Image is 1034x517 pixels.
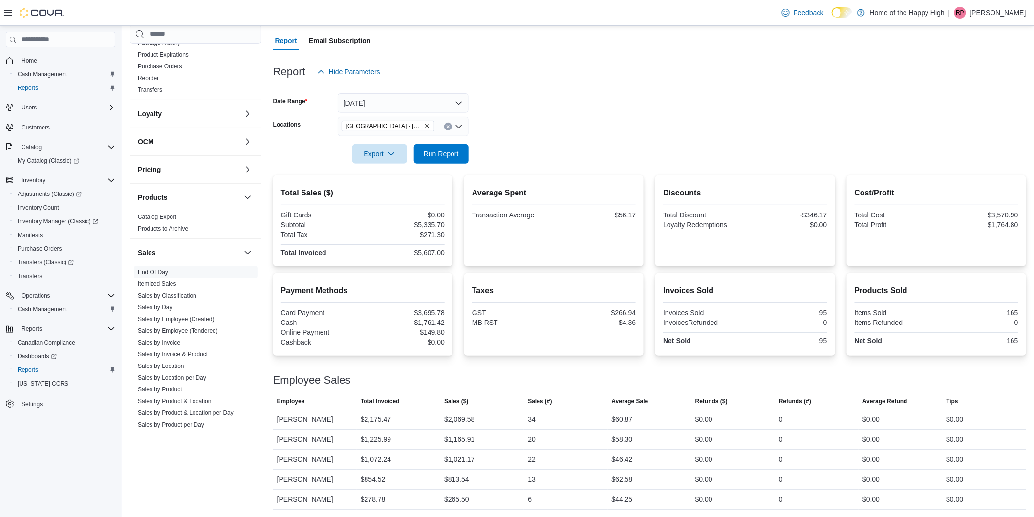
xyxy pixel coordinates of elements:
[281,231,361,238] div: Total Tax
[10,256,119,269] a: Transfers (Classic)
[10,201,119,215] button: Inventory Count
[444,413,474,425] div: $2,069.58
[10,187,119,201] a: Adjustments (Classic)
[361,413,391,425] div: $2,175.47
[338,93,469,113] button: [DATE]
[138,213,176,221] span: Catalog Export
[18,380,68,388] span: [US_STATE] CCRS
[138,351,208,358] a: Sales by Invoice & Product
[365,338,445,346] div: $0.00
[2,140,119,154] button: Catalog
[14,270,115,282] span: Transfers
[138,397,212,405] span: Sales by Product & Location
[277,397,305,405] span: Employee
[947,453,964,465] div: $0.00
[862,474,880,485] div: $0.00
[138,339,180,346] a: Sales by Invoice
[18,122,54,133] a: Customers
[855,187,1018,199] h2: Cost/Profit
[414,144,469,164] button: Run Report
[365,319,445,326] div: $1,761.42
[10,67,119,81] button: Cash Management
[138,165,240,174] button: Pricing
[938,319,1018,326] div: 0
[273,97,308,105] label: Date Range
[832,7,852,18] input: Dark Mode
[18,157,79,165] span: My Catalog (Classic)
[612,413,633,425] div: $60.87
[130,211,261,238] div: Products
[747,309,827,317] div: 95
[14,243,66,255] a: Purchase Orders
[14,202,115,214] span: Inventory Count
[747,337,827,345] div: 95
[138,374,206,381] a: Sales by Location per Day
[779,494,783,505] div: 0
[20,8,64,18] img: Cova
[361,494,386,505] div: $278.78
[14,303,115,315] span: Cash Management
[2,396,119,410] button: Settings
[22,143,42,151] span: Catalog
[2,120,119,134] button: Customers
[329,67,380,77] span: Hide Parameters
[444,453,474,465] div: $1,021.17
[779,413,783,425] div: 0
[938,221,1018,229] div: $1,764.80
[695,433,712,445] div: $0.00
[663,337,691,345] strong: Net Sold
[138,86,162,93] a: Transfers
[18,174,49,186] button: Inventory
[956,7,965,19] span: RP
[18,102,41,113] button: Users
[472,319,552,326] div: MB RST
[10,363,119,377] button: Reports
[18,231,43,239] span: Manifests
[130,266,261,434] div: Sales
[18,352,57,360] span: Dashboards
[281,221,361,229] div: Subtotal
[10,215,119,228] a: Inventory Manager (Classic)
[22,57,37,65] span: Home
[138,398,212,405] a: Sales by Product & Location
[138,350,208,358] span: Sales by Invoice & Product
[281,211,361,219] div: Gift Cards
[10,336,119,349] button: Canadian Compliance
[14,215,115,227] span: Inventory Manager (Classic)
[138,409,234,416] a: Sales by Product & Location per Day
[273,121,301,129] label: Locations
[18,398,46,410] a: Settings
[275,31,297,50] span: Report
[14,82,42,94] a: Reports
[612,494,633,505] div: $44.25
[138,225,188,232] a: Products to Archive
[342,121,434,131] span: Swan River - Main Street - Fire & Flower
[6,49,115,436] nav: Complex example
[10,349,119,363] a: Dashboards
[612,433,633,445] div: $58.30
[138,304,172,311] a: Sales by Day
[18,323,46,335] button: Reports
[528,413,536,425] div: 34
[954,7,966,19] div: Rachel Power
[870,7,945,19] p: Home of the Happy High
[281,328,361,336] div: Online Payment
[14,257,78,268] a: Transfers (Classic)
[747,319,827,326] div: 0
[947,413,964,425] div: $0.00
[18,204,59,212] span: Inventory Count
[273,409,357,429] div: [PERSON_NAME]
[14,257,115,268] span: Transfers (Classic)
[779,474,783,485] div: 0
[138,421,204,429] span: Sales by Product per Day
[138,225,188,233] span: Products to Archive
[22,325,42,333] span: Reports
[10,242,119,256] button: Purchase Orders
[361,474,386,485] div: $854.52
[444,123,452,130] button: Clear input
[663,309,743,317] div: Invoices Sold
[273,450,357,469] div: [PERSON_NAME]
[138,137,240,147] button: OCM
[14,188,86,200] a: Adjustments (Classic)
[2,289,119,302] button: Operations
